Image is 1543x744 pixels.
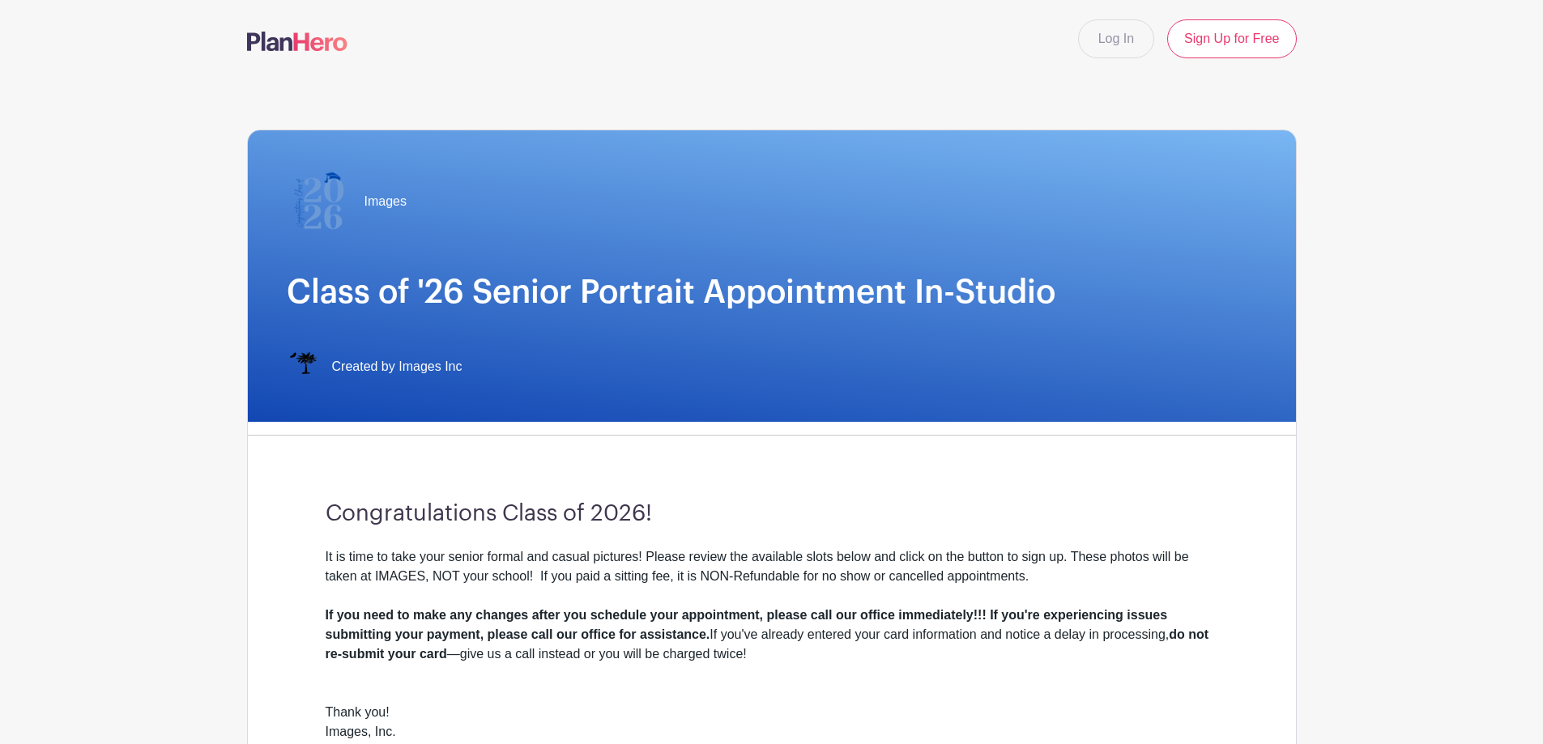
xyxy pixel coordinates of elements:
div: It is time to take your senior formal and casual pictures! Please review the available slots belo... [326,547,1218,586]
h3: Congratulations Class of 2026! [326,500,1218,528]
span: Created by Images Inc [332,357,462,376]
div: If you've already entered your card information and notice a delay in processing, —give us a call... [326,606,1218,664]
h1: Class of '26 Senior Portrait Appointment In-Studio [287,273,1257,312]
img: logo-507f7623f17ff9eddc593b1ce0a138ce2505c220e1c5a4e2b4648c50719b7d32.svg [247,32,347,51]
a: Log In [1078,19,1154,58]
a: Sign Up for Free [1167,19,1296,58]
span: Images [364,192,407,211]
strong: do not re-submit your card [326,627,1209,661]
img: 2026%20logo%20(2).png [287,169,352,234]
img: IMAGES%20logo%20transparenT%20PNG%20s.png [287,351,319,383]
div: Thank you! [326,703,1218,722]
strong: If you need to make any changes after you schedule your appointment, please call our office immed... [326,608,1168,641]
